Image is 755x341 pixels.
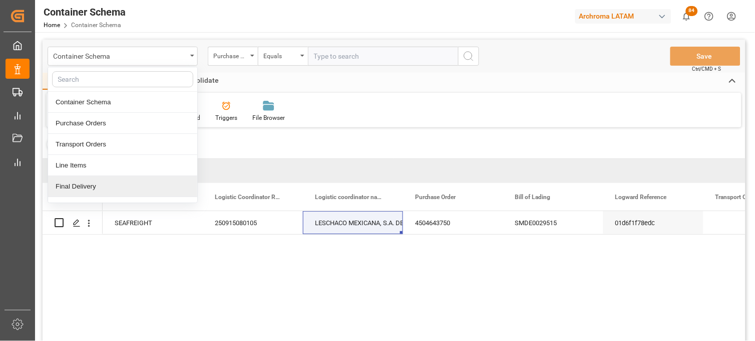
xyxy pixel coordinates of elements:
[415,194,456,201] span: Purchase Order
[173,73,226,90] div: Consolidate
[215,113,237,122] div: Triggers
[315,212,391,235] div: LESCHACO MEXICANA, S.A. DE C.V.
[675,5,698,28] button: show 84 new notifications
[53,49,187,62] div: Container Schema
[308,47,458,66] input: Type to search
[670,47,740,66] button: Save
[515,194,551,201] span: Bill of Lading
[215,194,282,201] span: Logistic Coordinator Reference Number
[503,211,603,234] div: SMDE0029515
[203,211,303,234] div: 250915080105
[48,113,197,134] div: Purchase Orders
[315,194,382,201] span: Logistic coordinator name
[698,5,720,28] button: Help Center
[252,113,285,122] div: File Browser
[208,47,258,66] button: open menu
[43,211,103,235] div: Press SPACE to select this row.
[48,92,197,113] div: Container Schema
[615,194,667,201] span: Logward Reference
[43,73,77,90] div: Home
[258,47,308,66] button: open menu
[103,211,203,234] div: SEAFREIGHT
[692,65,721,73] span: Ctrl/CMD + S
[48,134,197,155] div: Transport Orders
[48,47,198,66] button: close menu
[52,71,193,87] input: Search
[213,49,247,61] div: Purchase Order
[48,176,197,197] div: Final Delivery
[403,211,503,234] div: 4504643750
[44,5,126,20] div: Container Schema
[575,9,671,24] div: Archroma LATAM
[44,22,60,29] a: Home
[458,47,479,66] button: search button
[48,155,197,176] div: Line Items
[263,49,297,61] div: Equals
[603,211,703,234] div: 01d6f1f78edc
[48,197,197,218] div: Additionals
[686,6,698,16] span: 84
[575,7,675,26] button: Archroma LATAM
